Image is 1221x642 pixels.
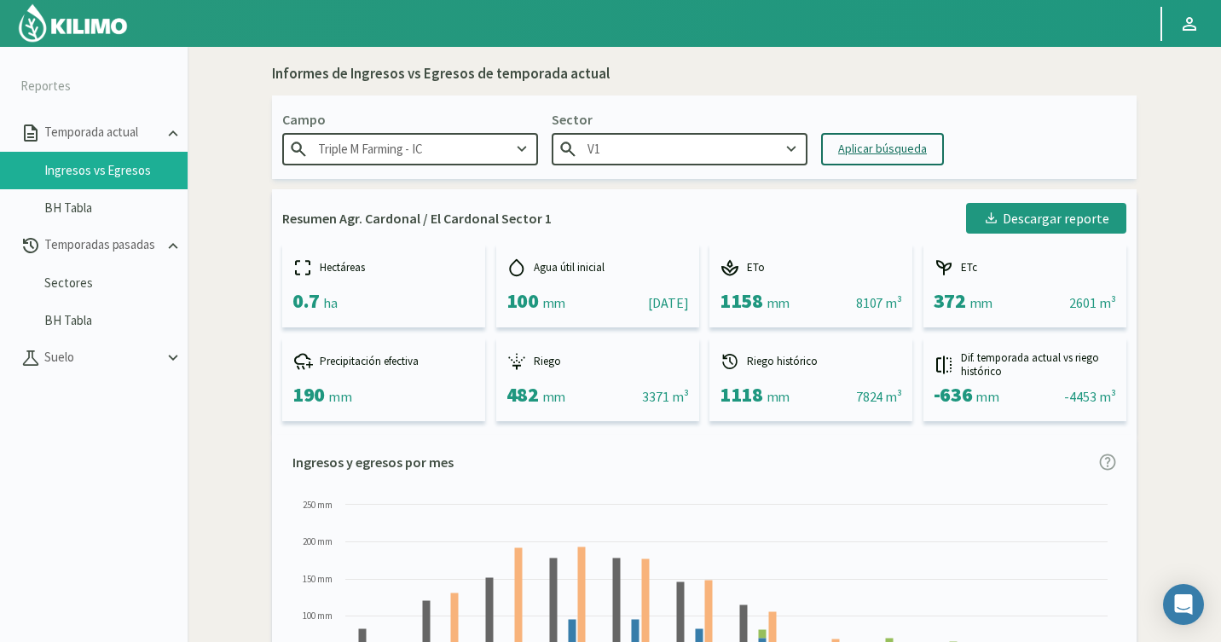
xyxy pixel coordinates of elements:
div: ETo [720,257,902,278]
span: 100 [506,287,539,314]
span: -636 [934,381,972,408]
text: 250 mm [303,499,333,511]
div: [DATE] [648,292,688,313]
p: Resumen Agr. Cardonal / El Cardonal Sector 1 [282,208,552,228]
div: -4453 m³ [1064,386,1115,407]
span: 1158 [720,287,762,314]
div: Riego [506,351,689,372]
span: mm [767,294,790,311]
span: mm [328,388,351,405]
p: Suelo [41,348,164,367]
span: mm [969,294,992,311]
span: 372 [934,287,966,314]
p: Campo [282,109,538,130]
div: Dif. temporada actual vs riego histórico [934,351,1116,378]
div: 2601 m³ [1069,292,1115,313]
div: Informes de Ingresos vs Egresos de temporada actual [272,63,610,85]
span: ha [323,294,337,311]
div: 3371 m³ [642,386,688,407]
div: Precipitación efectiva [292,351,475,372]
p: Sector [552,109,807,130]
span: 1118 [720,381,762,408]
span: mm [542,294,565,311]
div: Open Intercom Messenger [1163,584,1204,625]
div: Agua útil inicial [506,257,689,278]
div: Hectáreas [292,257,475,278]
p: Temporadas pasadas [41,235,164,255]
p: Ingresos y egresos por mes [292,452,454,472]
span: 190 [292,381,325,408]
a: BH Tabla [44,200,188,216]
div: Descargar reporte [983,208,1109,228]
div: Aplicar búsqueda [838,140,927,158]
text: 200 mm [303,535,333,547]
span: mm [767,388,790,405]
input: Escribe para buscar [282,133,538,165]
span: 0.7 [292,287,320,314]
button: Descargar reporte [966,203,1126,234]
div: 7824 m³ [856,386,902,407]
a: BH Tabla [44,313,188,328]
div: ETc [934,257,1116,278]
span: mm [542,388,565,405]
text: 100 mm [303,610,333,622]
div: Riego histórico [720,351,902,372]
img: Kilimo [17,3,129,43]
button: Aplicar búsqueda [821,133,944,165]
div: 8107 m³ [856,292,902,313]
input: Escribe para buscar [552,133,807,165]
text: 150 mm [303,573,333,585]
a: Ingresos vs Egresos [44,163,188,178]
p: Temporada actual [41,123,164,142]
span: mm [975,388,998,405]
span: 482 [506,381,539,408]
a: Sectores [44,275,188,291]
